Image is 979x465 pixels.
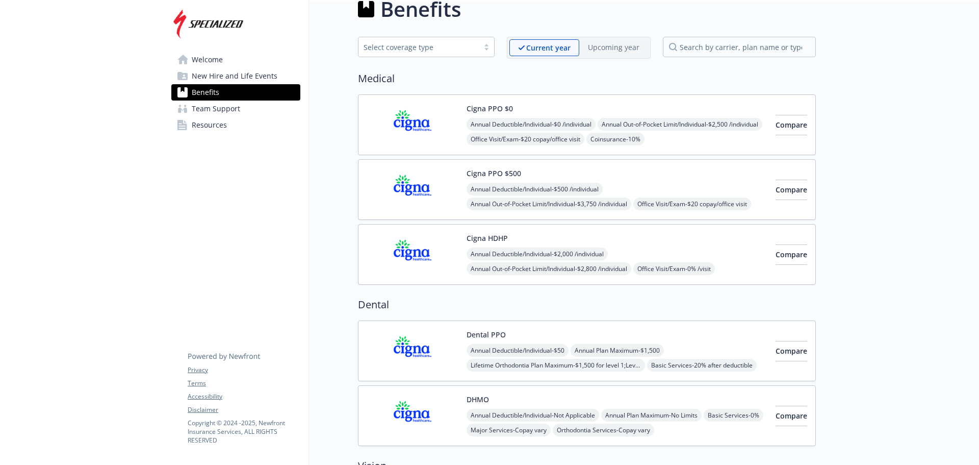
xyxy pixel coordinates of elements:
span: Office Visit/Exam - $20 copay/office visit [633,198,751,210]
span: Annual Plan Maximum - $1,500 [571,344,664,357]
button: Cigna HDHP [467,233,508,243]
button: Compare [776,180,807,200]
span: Office Visit/Exam - $20 copay/office visit [467,133,584,145]
span: Orthodontia Services - Copay vary [553,424,654,436]
span: Annual Out-of-Pocket Limit/Individual - $3,750 /individual [467,198,631,210]
a: Terms [188,379,300,388]
input: search by carrier, plan name or type [663,37,816,57]
span: Compare [776,185,807,194]
span: Welcome [192,52,223,68]
img: CIGNA carrier logo [367,168,458,211]
p: Copyright © 2024 - 2025 , Newfront Insurance Services, ALL RIGHTS RESERVED [188,419,300,445]
a: Welcome [171,52,300,68]
span: Compare [776,120,807,130]
img: CIGNA carrier logo [367,233,458,276]
p: Upcoming year [588,42,639,53]
a: New Hire and Life Events [171,68,300,84]
span: Compare [776,346,807,356]
button: Cigna PPO $0 [467,103,513,114]
span: Upcoming year [579,39,648,56]
span: Annual Deductible/Individual - Not Applicable [467,409,599,422]
span: Basic Services - 0% [704,409,763,422]
span: Coinsurance - 10% [586,133,645,145]
button: Cigna PPO $500 [467,168,521,179]
a: Team Support [171,101,300,117]
img: CIGNA carrier logo [367,329,458,373]
span: Basic Services - 20% after deductible [647,359,757,372]
img: CIGNA carrier logo [367,394,458,437]
span: Annual Deductible/Individual - $500 /individual [467,183,603,195]
span: Annual Deductible/Individual - $0 /individual [467,118,596,131]
span: Annual Deductible/Individual - $50 [467,344,569,357]
span: Team Support [192,101,240,117]
a: Benefits [171,84,300,101]
button: Compare [776,341,807,361]
h2: Dental [358,297,816,312]
p: Current year [526,42,571,53]
span: Annual Deductible/Individual - $2,000 /individual [467,248,608,260]
span: Annual Out-of-Pocket Limit/Individual - $2,800 /individual [467,262,631,275]
span: Annual Plan Maximum - No Limits [601,409,702,422]
span: Annual Out-of-Pocket Limit/Individual - $2,500 /individual [598,118,762,131]
a: Disclaimer [188,405,300,414]
button: Compare [776,406,807,426]
button: DHMO [467,394,489,405]
span: Resources [192,117,227,133]
div: Select coverage type [364,42,474,53]
button: Compare [776,115,807,135]
button: Compare [776,244,807,265]
span: Compare [776,250,807,259]
img: CIGNA carrier logo [367,103,458,146]
span: Benefits [192,84,219,101]
span: New Hire and Life Events [192,68,277,84]
span: Compare [776,411,807,421]
span: Office Visit/Exam - 0% /visit [633,262,715,275]
span: Major Services - Copay vary [467,424,551,436]
a: Accessibility [188,392,300,401]
a: Privacy [188,365,300,375]
a: Resources [171,117,300,133]
span: Lifetime Orthodontia Plan Maximum - $1,500 for level 1;Level 2 $1,900; Level 3 $2,300; Level 4 $2... [467,359,645,372]
h2: Medical [358,71,816,86]
button: Dental PPO [467,329,506,340]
